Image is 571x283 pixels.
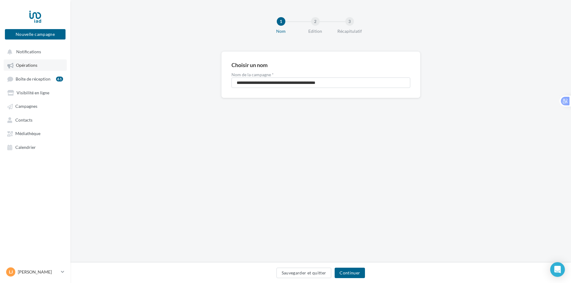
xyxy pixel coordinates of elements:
[15,131,40,136] span: Médiathèque
[56,77,63,81] div: 61
[4,114,67,125] a: Contacts
[15,145,36,150] span: Calendrier
[231,73,410,77] label: Nom de la campagne *
[4,87,67,98] a: Visibilité en ligne
[311,17,320,26] div: 2
[4,59,67,70] a: Opérations
[4,128,67,139] a: Médiathèque
[5,29,66,40] button: Nouvelle campagne
[15,117,32,123] span: Contacts
[277,17,285,26] div: 1
[550,262,565,277] div: Open Intercom Messenger
[9,269,13,275] span: LJ
[16,63,37,68] span: Opérations
[231,62,268,68] div: Choisir un nom
[335,268,365,278] button: Continuer
[16,76,51,81] span: Boîte de réception
[276,268,332,278] button: Sauvegarder et quitter
[345,17,354,26] div: 3
[4,73,67,85] a: Boîte de réception61
[18,269,58,275] p: [PERSON_NAME]
[330,28,369,34] div: Récapitulatif
[296,28,335,34] div: Edition
[261,28,301,34] div: Nom
[4,100,67,111] a: Campagnes
[15,104,37,109] span: Campagnes
[4,141,67,153] a: Calendrier
[4,46,64,57] button: Notifications
[16,49,41,54] span: Notifications
[17,90,49,95] span: Visibilité en ligne
[5,266,66,278] a: LJ [PERSON_NAME]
